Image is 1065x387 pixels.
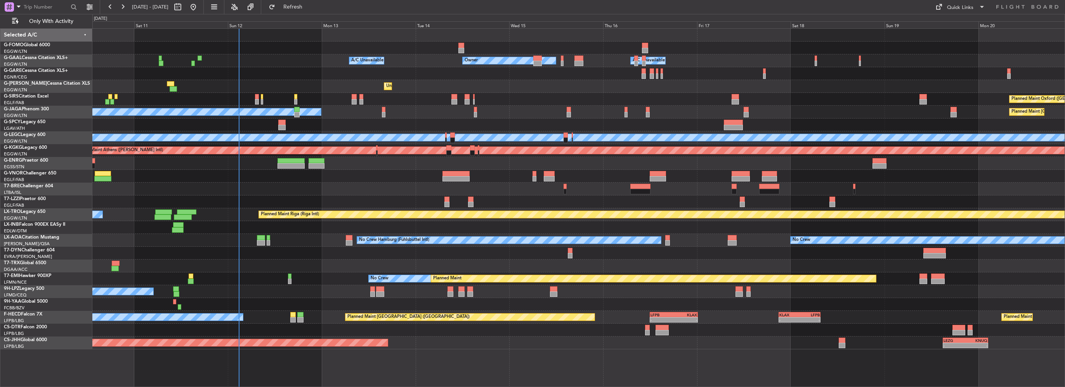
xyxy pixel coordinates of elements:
a: EGLF/FAB [4,177,24,183]
a: CS-JHHGlobal 6000 [4,338,47,342]
a: G-SPCYLegacy 650 [4,120,45,124]
a: LX-AOACitation Mustang [4,235,59,240]
div: Mon 13 [322,21,416,28]
a: G-SIRSCitation Excel [4,94,49,99]
button: Quick Links [931,1,989,13]
span: F-HECD [4,312,21,317]
span: T7-BRE [4,184,20,188]
button: Refresh [265,1,312,13]
a: EGGW/LTN [4,113,27,119]
span: T7-EMI [4,274,19,278]
a: EGLF/FAB [4,100,24,106]
span: CS-JHH [4,338,21,342]
span: G-JAGA [4,107,22,112]
div: Sun 12 [228,21,322,28]
a: LGAV/ATH [4,126,25,131]
a: EGGW/LTN [4,138,27,144]
div: KLAX [674,312,697,317]
span: LX-AOA [4,235,22,240]
input: Trip Number [24,1,68,13]
a: F-HECDFalcon 7X [4,312,42,317]
div: - [944,343,966,348]
a: LFMD/CEQ [4,292,26,298]
span: G-SPCY [4,120,21,124]
span: T7-DYN [4,248,21,253]
div: - [779,317,800,322]
a: LFMN/NCE [4,279,27,285]
a: LX-INBFalcon 900EX EASy II [4,222,65,227]
span: 9H-LPZ [4,286,19,291]
a: G-ENRGPraetor 600 [4,158,48,163]
div: Planned Maint [433,273,461,284]
a: EGLF/FAB [4,202,24,208]
div: Sun 19 [885,21,978,28]
a: G-KGKGLegacy 600 [4,145,47,150]
div: A/C Unavailable [351,55,383,66]
a: EGGW/LTN [4,61,27,67]
span: [DATE] - [DATE] [132,3,168,10]
div: Unplanned Maint [GEOGRAPHIC_DATA] ([GEOGRAPHIC_DATA]) [386,80,514,92]
a: T7-EMIHawker 900XP [4,274,51,278]
div: KNUQ [966,338,988,343]
span: G-[PERSON_NAME] [4,81,47,86]
span: 9H-YAA [4,299,21,304]
div: - [800,317,820,322]
div: LEZG [944,338,966,343]
a: EGGW/LTN [4,215,27,221]
span: CS-DTR [4,325,21,329]
div: Sat 11 [134,21,228,28]
a: DGAA/ACC [4,267,28,272]
a: FCBB/BZV [4,305,24,311]
div: Planned Maint Riga (Riga Intl) [261,209,319,220]
a: EDLW/DTM [4,228,27,234]
span: G-VNOR [4,171,23,176]
div: Thu 16 [603,21,697,28]
a: G-VNORChallenger 650 [4,171,56,176]
a: G-[PERSON_NAME]Cessna Citation XLS [4,81,90,86]
a: EGGW/LTN [4,151,27,157]
a: G-LEGCLegacy 600 [4,132,45,137]
div: Planned Maint Athens ([PERSON_NAME] Intl) [74,145,163,156]
div: - [674,317,697,322]
span: Refresh [277,4,309,10]
a: G-JAGAPhenom 300 [4,107,49,112]
div: No Crew Hamburg (Fuhlsbuttel Intl) [359,234,429,246]
a: [PERSON_NAME]/QSA [4,241,50,247]
a: EGSS/STN [4,164,24,170]
div: Tue 14 [416,21,510,28]
a: G-FOMOGlobal 6000 [4,43,50,47]
span: G-KGKG [4,145,22,150]
div: Wed 15 [509,21,603,28]
div: KLAX [779,312,800,317]
a: CS-DTRFalcon 2000 [4,325,47,329]
a: EGGW/LTN [4,87,27,93]
a: T7-LZZIPraetor 600 [4,197,46,201]
a: 9H-YAAGlobal 5000 [4,299,48,304]
div: No Crew [371,273,389,284]
a: 9H-LPZLegacy 500 [4,286,44,291]
a: T7-BREChallenger 604 [4,184,53,188]
span: G-SIRS [4,94,19,99]
span: LX-INB [4,222,19,227]
a: LX-TROLegacy 650 [4,209,45,214]
span: G-ENRG [4,158,22,163]
div: Planned Maint [GEOGRAPHIC_DATA] ([GEOGRAPHIC_DATA]) [347,311,470,323]
span: G-FOMO [4,43,24,47]
a: EGNR/CEG [4,74,27,80]
span: T7-LZZI [4,197,20,201]
span: T7-TRX [4,261,20,265]
a: LTBA/ISL [4,190,21,195]
div: Quick Links [947,4,973,12]
span: Only With Activity [20,19,82,24]
div: LFPB [650,312,674,317]
div: Sat 18 [791,21,885,28]
div: [DATE] [94,16,107,22]
div: No Crew [793,234,810,246]
a: LFPB/LBG [4,343,24,349]
span: LX-TRO [4,209,21,214]
a: G-GARECessna Citation XLS+ [4,68,68,73]
span: G-GARE [4,68,22,73]
span: G-GAAL [4,56,22,60]
a: LFPB/LBG [4,331,24,336]
div: - [966,343,988,348]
